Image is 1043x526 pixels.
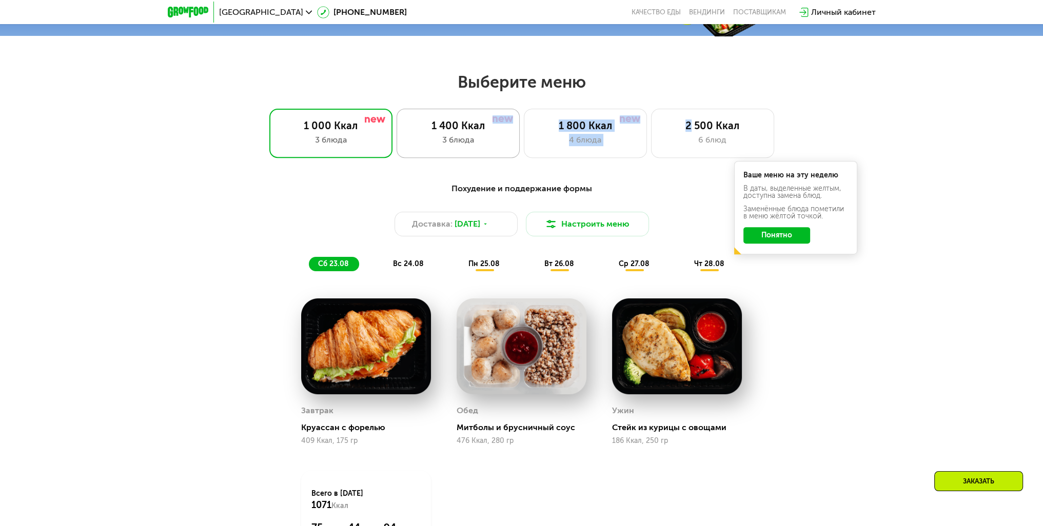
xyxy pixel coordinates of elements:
[743,206,848,220] div: Заменённые блюда пометили в меню жёлтой точкой.
[318,259,349,268] span: сб 23.08
[301,437,431,445] div: 409 Ккал, 175 гр
[301,422,439,433] div: Круассан с форелью
[457,403,478,418] div: Обед
[311,489,421,511] div: Всего в [DATE]
[457,437,586,445] div: 476 Ккал, 280 гр
[280,119,382,132] div: 1 000 Ккал
[662,119,763,132] div: 2 500 Ккал
[934,471,1023,491] div: Заказать
[455,218,480,230] span: [DATE]
[743,172,848,179] div: Ваше меню на эту неделю
[743,185,848,199] div: В даты, выделенные желтым, доступна замена блюд.
[526,212,649,236] button: Настроить меню
[311,499,331,511] span: 1071
[457,422,595,433] div: Митболы и брусничный соус
[694,259,724,268] span: чт 28.08
[612,403,634,418] div: Ужин
[219,8,303,16] span: [GEOGRAPHIC_DATA]
[33,72,1010,92] h2: Выберите меню
[689,8,725,16] a: Вендинги
[612,422,750,433] div: Стейк из курицы с овощами
[743,227,810,244] button: Понятно
[317,6,407,18] a: [PHONE_NUMBER]
[632,8,681,16] a: Качество еды
[280,134,382,146] div: 3 блюда
[412,218,452,230] span: Доставка:
[468,259,500,268] span: пн 25.08
[662,134,763,146] div: 6 блюд
[544,259,574,268] span: вт 26.08
[393,259,424,268] span: вс 24.08
[407,119,509,132] div: 1 400 Ккал
[612,437,742,445] div: 186 Ккал, 250 гр
[535,119,636,132] div: 1 800 Ккал
[407,134,509,146] div: 3 блюда
[331,501,348,510] span: Ккал
[733,8,786,16] div: поставщикам
[811,6,876,18] div: Личный кабинет
[619,259,650,268] span: ср 27.08
[535,134,636,146] div: 4 блюда
[301,403,333,418] div: Завтрак
[218,183,825,195] div: Похудение и поддержание формы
